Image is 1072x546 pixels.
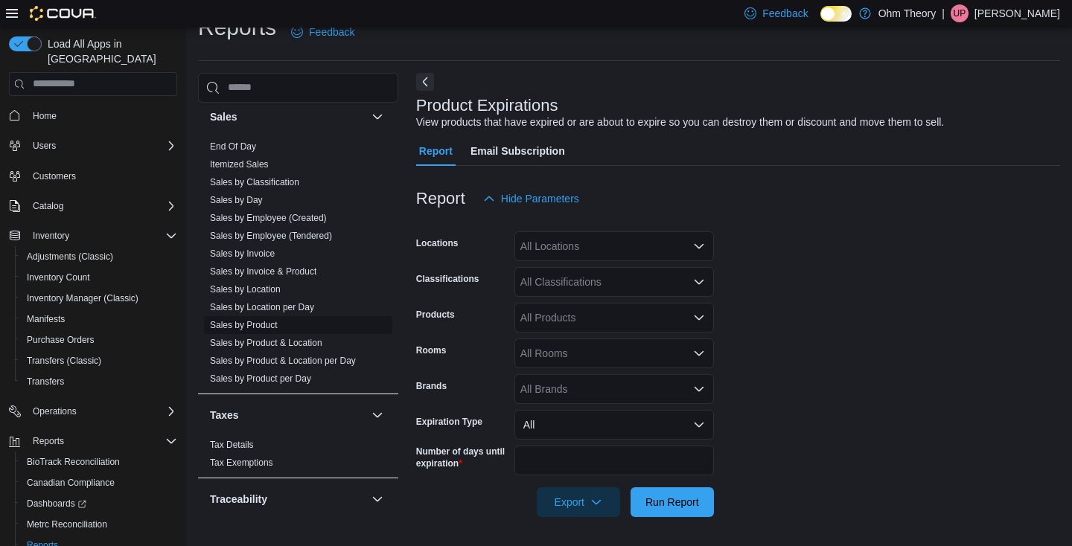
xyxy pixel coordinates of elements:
[27,456,120,468] span: BioTrack Reconciliation
[416,237,459,249] label: Locations
[21,331,100,349] a: Purchase Orders
[210,320,278,330] a: Sales by Product
[21,248,119,266] a: Adjustments (Classic)
[762,6,808,21] span: Feedback
[21,474,177,492] span: Canadian Compliance
[210,373,311,384] a: Sales by Product per Day
[210,284,281,295] a: Sales by Location
[210,302,314,312] a: Sales by Location per Day
[416,380,447,392] label: Brands
[210,195,263,205] a: Sales by Day
[693,383,705,395] button: Open list of options
[33,170,76,182] span: Customers
[546,487,611,517] span: Export
[15,246,183,267] button: Adjustments (Classic)
[15,371,183,392] button: Transfers
[27,137,62,155] button: Users
[33,435,64,447] span: Reports
[416,344,447,356] label: Rooms
[27,477,115,489] span: Canadian Compliance
[416,97,558,115] h3: Product Expirations
[21,474,121,492] a: Canadian Compliance
[3,225,183,246] button: Inventory
[21,495,177,513] span: Dashboards
[27,227,177,245] span: Inventory
[21,289,177,307] span: Inventory Manager (Classic)
[27,355,101,367] span: Transfers (Classic)
[210,408,239,423] h3: Taxes
[33,405,77,417] span: Operations
[15,493,183,514] a: Dashboards
[878,4,937,22] p: Ohm Theory
[27,137,177,155] span: Users
[27,402,177,420] span: Operations
[3,401,183,422] button: Operations
[33,140,56,152] span: Users
[15,309,183,330] button: Manifests
[15,452,183,472] button: BioTrack Reconciliation
[416,309,455,321] label: Products
[210,109,366,124] button: Sales
[285,17,360,47] a: Feedback
[210,440,254,450] a: Tax Details
[27,167,82,185] a: Customers
[27,197,177,215] span: Catalog
[27,272,90,283] span: Inventory Count
[368,406,386,424] button: Taxes
[210,408,366,423] button: Taxes
[210,457,273,468] a: Tax Exemptions
[15,288,183,309] button: Inventory Manager (Classic)
[27,227,75,245] button: Inventory
[21,310,71,328] a: Manifests
[693,347,705,359] button: Open list of options
[27,432,177,450] span: Reports
[33,230,69,242] span: Inventory
[33,200,63,212] span: Catalog
[537,487,620,517] button: Export
[501,191,579,206] span: Hide Parameters
[416,190,465,208] h3: Report
[210,356,356,366] a: Sales by Product & Location per Day
[21,248,177,266] span: Adjustments (Classic)
[27,376,64,388] span: Transfers
[21,516,113,533] a: Metrc Reconciliation
[27,313,65,325] span: Manifests
[210,492,267,507] h3: Traceability
[210,266,316,277] a: Sales by Invoice & Product
[27,251,113,263] span: Adjustments (Classic)
[27,334,95,346] span: Purchase Orders
[210,141,256,152] a: End Of Day
[21,269,96,286] a: Inventory Count
[210,338,322,348] a: Sales by Product & Location
[645,495,699,510] span: Run Report
[368,108,386,126] button: Sales
[27,432,70,450] button: Reports
[416,115,944,130] div: View products that have expired or are about to expire so you can destroy them or discount and mo...
[21,453,177,471] span: BioTrack Reconciliation
[477,184,585,213] button: Hide Parameters
[15,267,183,288] button: Inventory Count
[21,453,126,471] a: BioTrack Reconciliation
[198,13,276,42] h1: Reports
[3,431,183,452] button: Reports
[21,269,177,286] span: Inventory Count
[951,4,969,22] div: Urvesh Patel
[198,138,398,394] div: Sales
[974,4,1060,22] p: [PERSON_NAME]
[21,373,70,391] a: Transfers
[210,248,275,259] a: Sales by Invoice
[21,516,177,533] span: Metrc Reconciliation
[21,352,107,370] a: Transfers (Classic)
[27,498,86,510] span: Dashboards
[470,136,565,166] span: Email Subscription
[693,276,705,288] button: Open list of options
[942,4,945,22] p: |
[416,73,434,91] button: Next
[27,106,177,125] span: Home
[15,514,183,535] button: Metrc Reconciliation
[631,487,714,517] button: Run Report
[416,416,482,428] label: Expiration Type
[21,310,177,328] span: Manifests
[210,177,299,187] a: Sales by Classification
